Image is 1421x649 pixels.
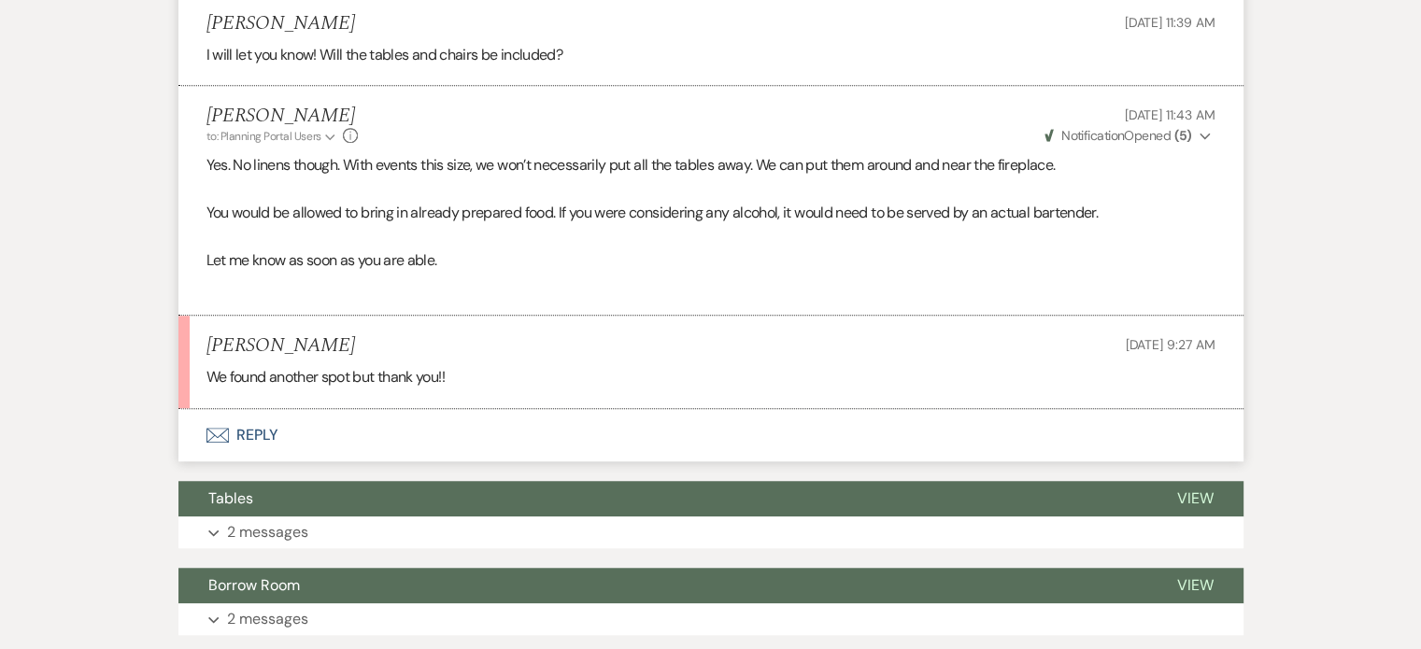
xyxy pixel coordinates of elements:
[206,248,1215,273] p: Let me know as soon as you are able.
[206,129,321,144] span: to: Planning Portal Users
[178,481,1147,516] button: Tables
[1125,336,1215,353] span: [DATE] 9:27 AM
[206,105,359,128] h5: [PERSON_NAME]
[1125,106,1215,123] span: [DATE] 11:43 AM
[206,334,355,358] h5: [PERSON_NAME]
[1177,575,1214,595] span: View
[178,568,1147,603] button: Borrow Room
[1147,481,1243,516] button: View
[206,365,1215,389] p: We found another spot but thank you!!
[1125,14,1215,31] span: [DATE] 11:39 AM
[1061,127,1124,144] span: Notification
[227,607,308,631] p: 2 messages
[1044,127,1192,144] span: Opened
[206,128,339,145] button: to: Planning Portal Users
[178,603,1243,635] button: 2 messages
[206,12,355,35] h5: [PERSON_NAME]
[206,201,1215,225] p: You would be allowed to bring in already prepared food. If you were considering any alcohol, it w...
[227,520,308,544] p: 2 messages
[206,153,1215,177] p: Yes. No linens though. With events this size, we won’t necessarily put all the tables away. We ca...
[1177,488,1214,508] span: View
[1173,127,1191,144] strong: ( 5 )
[178,409,1243,461] button: Reply
[1147,568,1243,603] button: View
[208,575,300,595] span: Borrow Room
[178,516,1243,548] button: 2 messages
[208,488,253,508] span: Tables
[206,43,1215,67] p: I will let you know! Will the tables and chairs be included?
[1042,126,1215,146] button: NotificationOpened (5)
